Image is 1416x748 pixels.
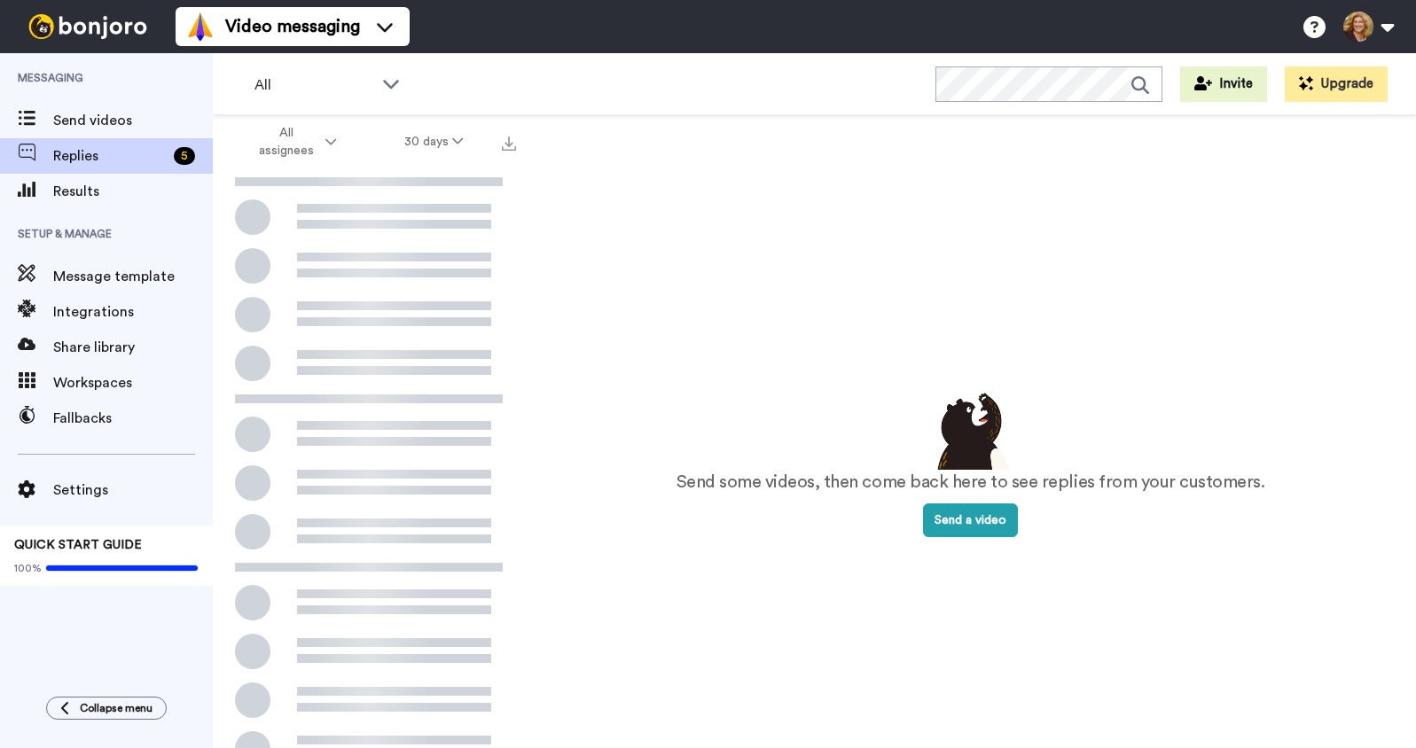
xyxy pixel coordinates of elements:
a: Send a video [923,514,1018,526]
div: 5 [174,147,195,165]
span: Workspaces [53,372,213,393]
button: All assignees [216,117,371,167]
img: vm-color.svg [186,12,215,41]
span: Fallbacks [53,408,213,429]
span: All [254,74,373,96]
span: Message template [53,266,213,287]
span: Integrations [53,301,213,323]
span: All assignees [250,124,322,160]
span: Send videos [53,110,213,131]
img: export.svg [502,136,516,151]
span: Results [53,181,213,202]
span: QUICK START GUIDE [14,539,142,551]
span: Settings [53,479,213,501]
button: Invite [1180,66,1267,102]
span: Share library [53,337,213,358]
button: Send a video [923,503,1018,537]
button: Upgrade [1285,66,1388,102]
p: Send some videos, then come back here to see replies from your customers. [677,470,1265,495]
span: Collapse menu [80,701,153,715]
span: Video messaging [225,14,360,39]
span: Replies [53,145,167,167]
button: Collapse menu [46,697,167,720]
span: 100% [14,561,42,575]
img: results-emptystates.png [927,388,1015,470]
button: Export all results that match these filters now. [497,129,521,155]
img: bj-logo-header-white.svg [21,14,154,39]
button: 30 days [371,126,497,158]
